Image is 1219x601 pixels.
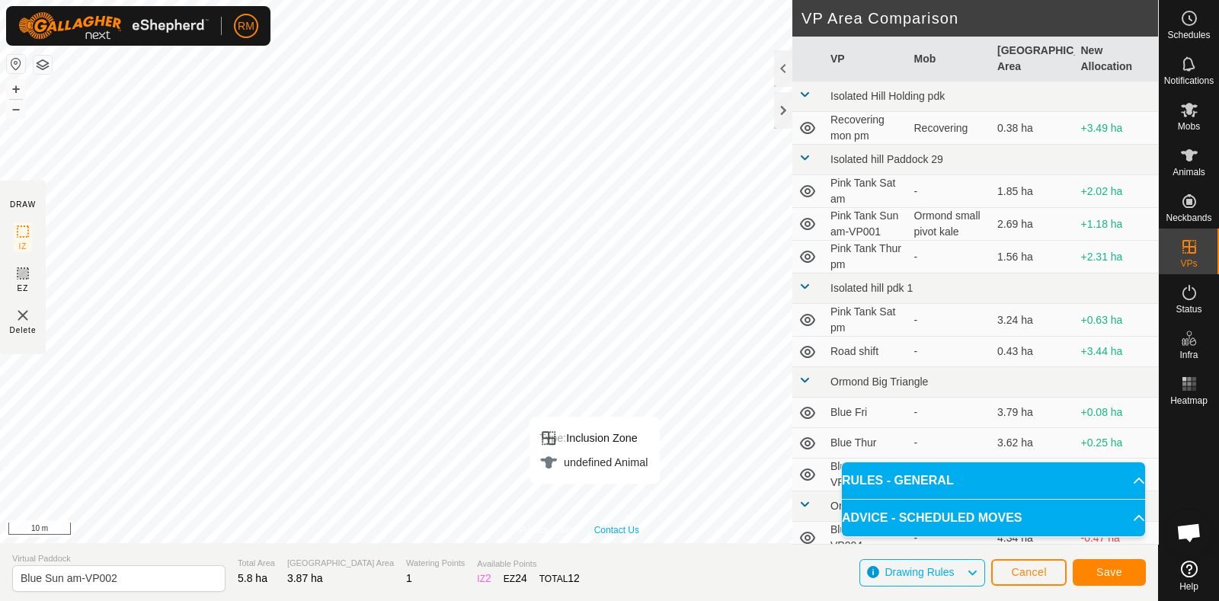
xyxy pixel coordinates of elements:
[991,459,1075,491] td: 0.95 ha
[991,428,1075,459] td: 3.62 ha
[1075,37,1159,82] th: New Allocation
[1180,259,1197,268] span: VPs
[1166,510,1212,555] div: Open chat
[1176,305,1201,314] span: Status
[914,435,986,451] div: -
[824,459,908,491] td: Blue Wed-VP001
[238,572,267,584] span: 5.8 ha
[914,249,986,265] div: -
[1164,76,1214,85] span: Notifications
[824,337,908,367] td: Road shift
[824,398,908,428] td: Blue Fri
[7,80,25,98] button: +
[801,9,1158,27] h2: VP Area Comparison
[1075,398,1159,428] td: +0.08 ha
[406,572,412,584] span: 1
[991,112,1075,145] td: 0.38 ha
[539,453,648,472] div: undefined Animal
[1075,304,1159,337] td: +0.63 ha
[1073,559,1146,586] button: Save
[1166,213,1211,222] span: Neckbands
[1170,396,1208,405] span: Heatmap
[19,241,27,252] span: IZ
[914,208,986,240] div: Ormond small pivot kale
[1075,112,1159,145] td: +3.49 ha
[824,304,908,337] td: Pink Tank Sat pm
[1011,566,1047,578] span: Cancel
[1075,459,1159,491] td: +2.92 ha
[991,304,1075,337] td: 3.24 ha
[10,199,36,210] div: DRAW
[18,283,29,294] span: EZ
[991,241,1075,273] td: 1.56 ha
[568,572,580,584] span: 12
[1075,241,1159,273] td: +2.31 ha
[7,55,25,73] button: Reset Map
[914,344,986,360] div: -
[914,404,986,420] div: -
[830,500,925,512] span: Ormond Small Pivot
[991,175,1075,208] td: 1.85 ha
[7,100,25,118] button: –
[504,571,527,587] div: EZ
[1159,555,1219,597] a: Help
[914,184,986,200] div: -
[477,571,491,587] div: IZ
[287,572,323,584] span: 3.87 ha
[914,312,986,328] div: -
[824,37,908,82] th: VP
[477,558,580,571] span: Available Points
[830,90,945,102] span: Isolated Hill Holding pdk
[991,398,1075,428] td: 3.79 ha
[406,557,465,570] span: Watering Points
[1075,208,1159,241] td: +1.18 ha
[1179,582,1198,591] span: Help
[18,12,209,40] img: Gallagher Logo
[287,557,394,570] span: [GEOGRAPHIC_DATA] Area
[842,462,1145,499] p-accordion-header: RULES - GENERAL
[519,523,576,537] a: Privacy Policy
[991,559,1067,586] button: Cancel
[238,18,254,34] span: RM
[830,376,928,388] span: Ormond Big Triangle
[539,571,580,587] div: TOTAL
[991,37,1075,82] th: [GEOGRAPHIC_DATA] Area
[842,509,1022,527] span: ADVICE - SCHEDULED MOVES
[824,241,908,273] td: Pink Tank Thur pm
[594,523,639,537] a: Contact Us
[830,153,943,165] span: Isolated hill Paddock 29
[914,120,986,136] div: Recovering
[908,37,992,82] th: Mob
[885,566,954,578] span: Drawing Rules
[515,572,527,584] span: 24
[12,552,226,565] span: Virtual Paddock
[1179,350,1198,360] span: Infra
[842,472,954,490] span: RULES - GENERAL
[842,500,1145,536] p-accordion-header: ADVICE - SCHEDULED MOVES
[824,112,908,145] td: Recovering mon pm
[830,282,913,294] span: Isolated hill pdk 1
[991,208,1075,241] td: 2.69 ha
[824,208,908,241] td: Pink Tank Sun am-VP001
[1096,566,1122,578] span: Save
[1167,30,1210,40] span: Schedules
[14,306,32,324] img: VP
[824,175,908,208] td: Pink Tank Sat am
[539,429,648,447] div: Inclusion Zone
[1178,122,1200,131] span: Mobs
[238,557,275,570] span: Total Area
[1075,175,1159,208] td: +2.02 ha
[34,56,52,74] button: Map Layers
[1075,428,1159,459] td: +0.25 ha
[991,337,1075,367] td: 0.43 ha
[824,428,908,459] td: Blue Thur
[1173,168,1205,177] span: Animals
[824,522,908,555] td: Blue Fri VP004
[485,572,491,584] span: 2
[10,324,37,336] span: Delete
[1075,337,1159,367] td: +3.44 ha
